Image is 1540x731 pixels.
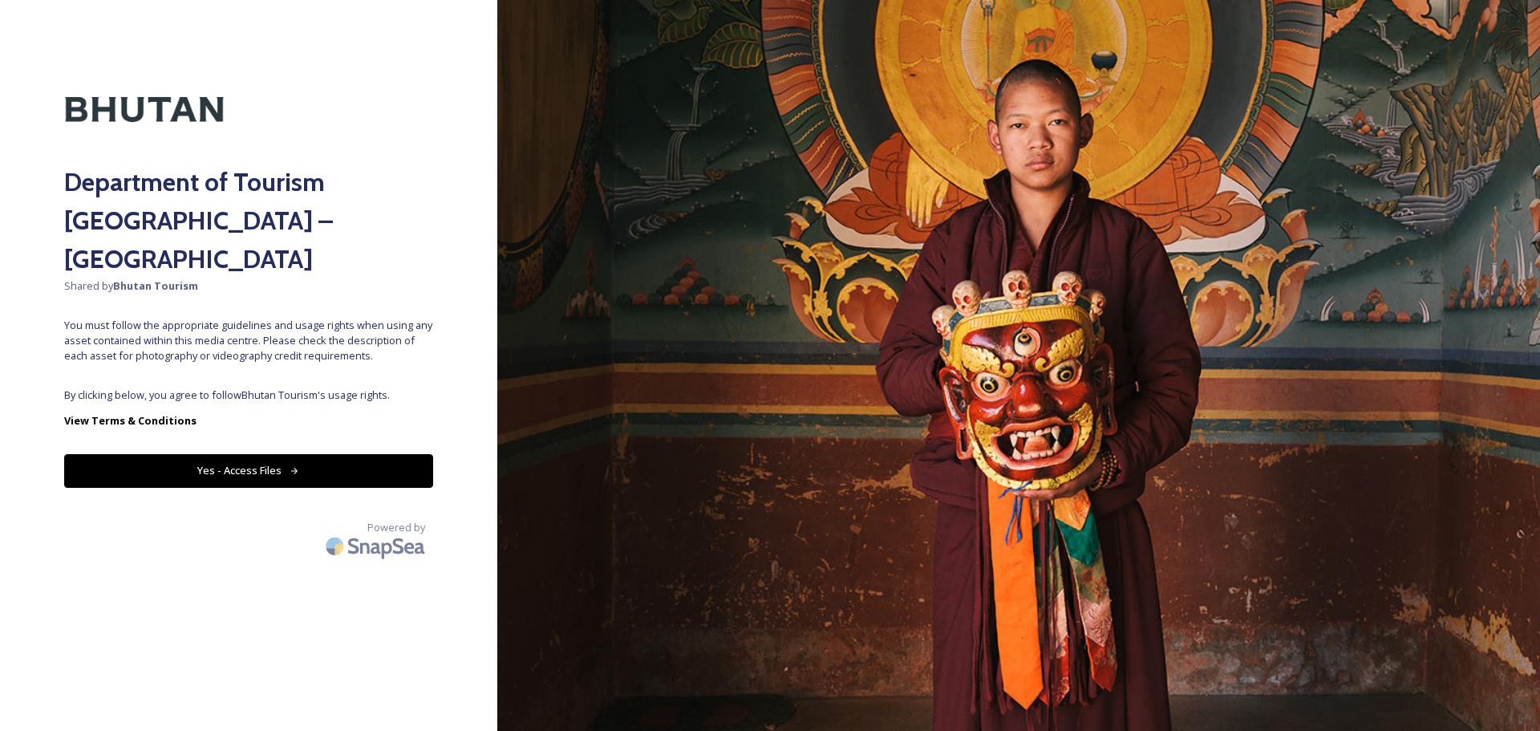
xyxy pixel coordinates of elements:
[64,278,433,294] span: Shared by
[64,163,433,278] h2: Department of Tourism [GEOGRAPHIC_DATA] – [GEOGRAPHIC_DATA]
[64,388,433,403] span: By clicking below, you agree to follow Bhutan Tourism 's usage rights.
[367,520,425,535] span: Powered by
[64,318,433,364] span: You must follow the appropriate guidelines and usage rights when using any asset contained within...
[64,64,225,155] img: Kingdom-of-Bhutan-Logo.png
[64,411,433,430] a: View Terms & Conditions
[64,413,197,428] strong: View Terms & Conditions
[113,278,198,293] strong: Bhutan Tourism
[321,527,433,565] img: SnapSea Logo
[64,454,433,487] button: Yes - Access Files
